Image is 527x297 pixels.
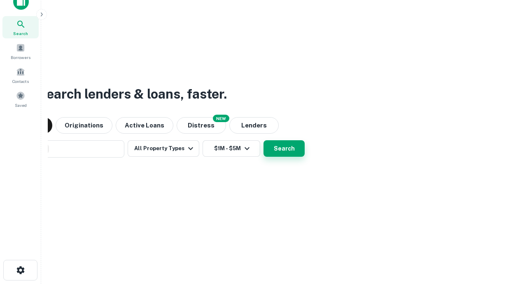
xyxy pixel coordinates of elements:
a: Borrowers [2,40,39,62]
span: Saved [15,102,27,108]
button: Originations [56,117,112,134]
a: Search [2,16,39,38]
button: $1M - $5M [203,140,260,157]
a: Contacts [2,64,39,86]
button: Search distressed loans with lien and other non-mortgage details. [177,117,226,134]
span: Borrowers [11,54,30,61]
button: Search [263,140,305,157]
div: NEW [213,115,229,122]
span: Contacts [12,78,29,85]
h3: Search lenders & loans, faster. [37,84,227,104]
iframe: Chat Widget [486,231,527,271]
button: All Property Types [128,140,199,157]
button: Lenders [229,117,279,134]
button: Active Loans [116,117,173,134]
span: Search [13,30,28,37]
a: Saved [2,88,39,110]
